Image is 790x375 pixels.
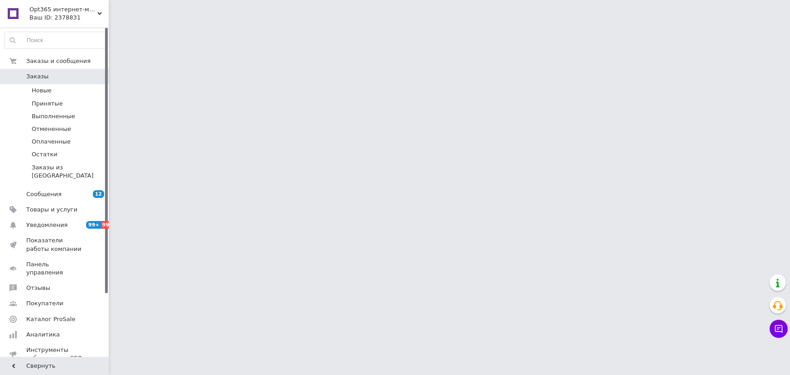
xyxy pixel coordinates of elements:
[29,5,97,14] span: Opt365 интернет-магазин
[26,284,50,292] span: Отзывы
[26,72,48,81] span: Заказы
[32,112,75,120] span: Выполненные
[32,125,71,133] span: Отмененные
[26,206,77,214] span: Товары и услуги
[32,87,52,95] span: Новые
[26,346,84,362] span: Инструменты вебмастера и SEO
[5,32,106,48] input: Поиск
[770,320,788,338] button: Чат с покупателем
[32,100,63,108] span: Принятые
[26,57,91,65] span: Заказы и сообщения
[26,221,67,229] span: Уведомления
[32,138,71,146] span: Оплаченные
[86,221,101,229] span: 99+
[26,190,62,198] span: Сообщения
[26,260,84,277] span: Панель управления
[32,150,57,159] span: Остатки
[26,315,75,323] span: Каталог ProSale
[93,190,104,198] span: 12
[26,331,60,339] span: Аналитика
[32,163,105,180] span: Заказы из [GEOGRAPHIC_DATA]
[101,221,116,229] span: 99+
[26,236,84,253] span: Показатели работы компании
[26,299,63,308] span: Покупатели
[29,14,109,22] div: Ваш ID: 2378831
